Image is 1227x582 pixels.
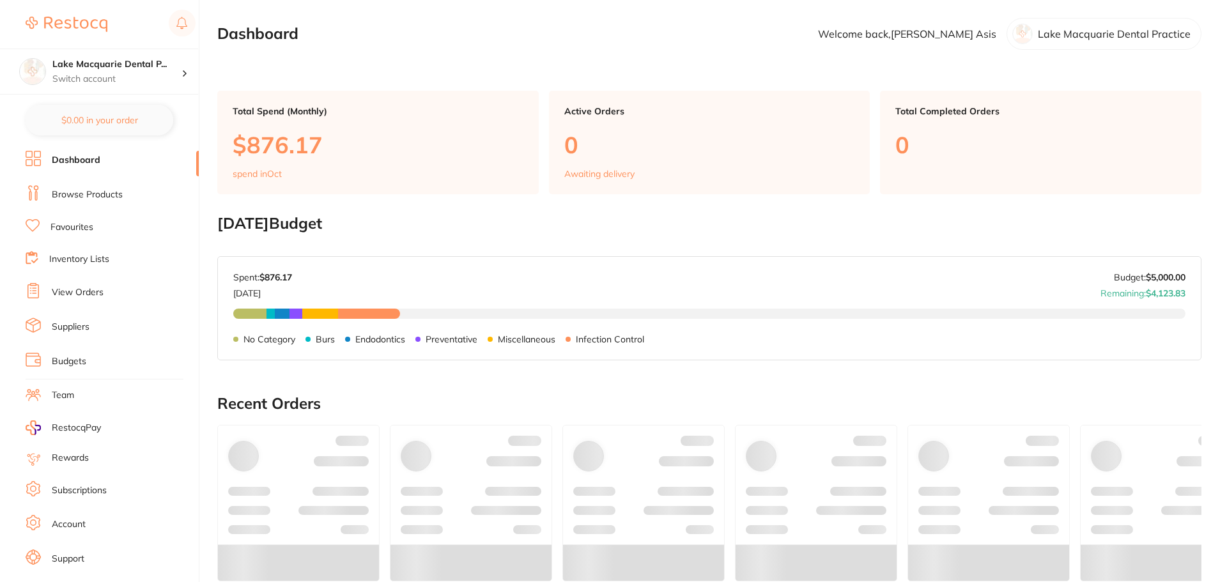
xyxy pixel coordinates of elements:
a: Rewards [52,452,89,464]
img: Lake Macquarie Dental Practice [20,59,45,84]
p: No Category [243,334,295,344]
h2: Recent Orders [217,395,1201,413]
a: Browse Products [52,188,123,201]
h4: Lake Macquarie Dental Practice [52,58,181,71]
img: Restocq Logo [26,17,107,32]
p: Switch account [52,73,181,86]
p: Welcome back, [PERSON_NAME] Asis [818,28,996,40]
p: spend in Oct [233,169,282,179]
p: Infection Control [576,334,644,344]
a: Support [52,553,84,565]
a: Inventory Lists [49,253,109,266]
p: Awaiting delivery [564,169,635,179]
p: Active Orders [564,106,855,116]
a: Active Orders0Awaiting delivery [549,91,870,194]
strong: $5,000.00 [1146,272,1185,283]
p: 0 [564,132,855,158]
p: Burs [316,334,335,344]
a: View Orders [52,286,104,299]
a: Total Spend (Monthly)$876.17spend inOct [217,91,539,194]
p: [DATE] [233,283,292,298]
p: Miscellaneous [498,334,555,344]
strong: $876.17 [259,272,292,283]
a: Dashboard [52,154,100,167]
a: RestocqPay [26,420,101,435]
a: Subscriptions [52,484,107,497]
button: $0.00 in your order [26,105,173,135]
p: Spent: [233,272,292,282]
p: Preventative [426,334,477,344]
a: Team [52,389,74,402]
p: Lake Macquarie Dental Practice [1038,28,1191,40]
p: Endodontics [355,334,405,344]
h2: Dashboard [217,25,298,43]
a: Account [52,518,86,531]
a: Restocq Logo [26,10,107,39]
span: RestocqPay [52,422,101,434]
a: Total Completed Orders0 [880,91,1201,194]
p: Remaining: [1100,283,1185,298]
a: Favourites [50,221,93,234]
p: Total Spend (Monthly) [233,106,523,116]
p: Total Completed Orders [895,106,1186,116]
h2: [DATE] Budget [217,215,1201,233]
img: RestocqPay [26,420,41,435]
a: Budgets [52,355,86,368]
p: $876.17 [233,132,523,158]
strong: $4,123.83 [1146,287,1185,299]
p: 0 [895,132,1186,158]
p: Budget: [1114,272,1185,282]
a: Suppliers [52,321,89,333]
